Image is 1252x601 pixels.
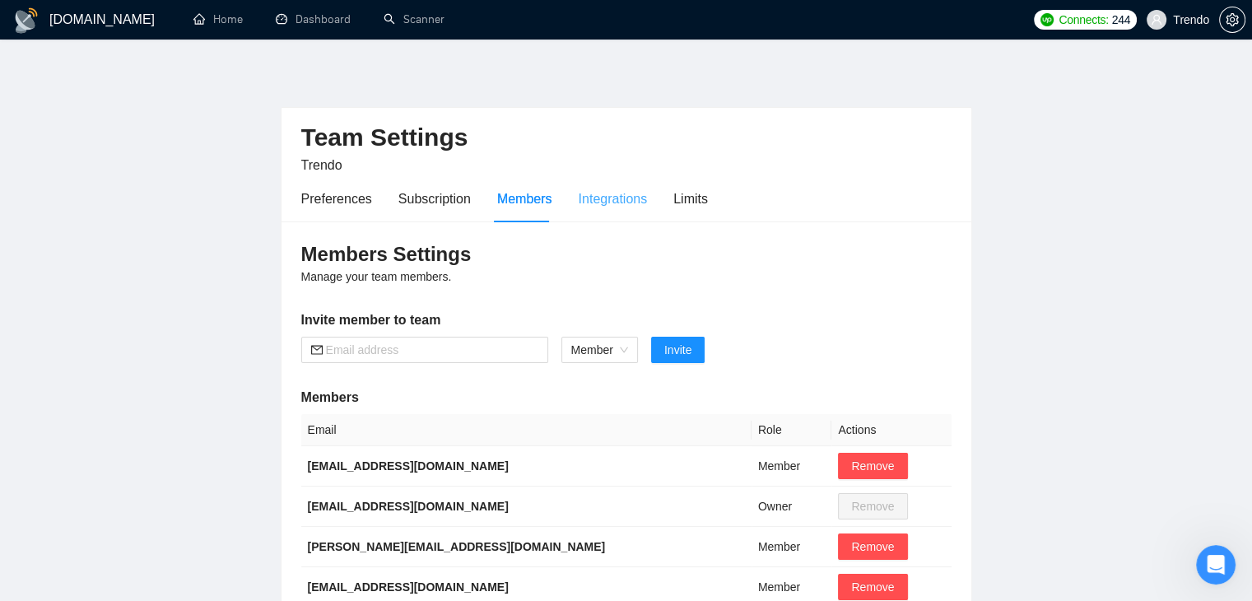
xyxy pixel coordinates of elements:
div: Subscription [398,189,471,209]
span: mail [311,344,323,356]
b: [EMAIL_ADDRESS][DOMAIN_NAME] [308,580,509,594]
button: Remove [838,453,907,479]
span: Connects: [1059,11,1108,29]
h2: Team Settings [301,121,952,155]
td: Member [752,446,832,487]
th: Actions [831,414,951,446]
span: setting [1220,13,1245,26]
iframe: Intercom live chat [1196,545,1236,585]
td: Member [752,527,832,567]
div: Integrations [579,189,648,209]
button: Remove [838,574,907,600]
div: Preferences [301,189,372,209]
td: Owner [752,487,832,527]
a: homeHome [193,12,243,26]
div: Members [497,189,552,209]
a: setting [1219,13,1245,26]
span: 244 [1112,11,1130,29]
span: user [1151,14,1162,26]
span: Trendo [301,158,342,172]
div: Limits [673,189,708,209]
h3: Members Settings [301,241,952,268]
th: Role [752,414,832,446]
th: Email [301,414,752,446]
h5: Members [301,388,952,408]
h5: Invite member to team [301,310,952,330]
span: Remove [851,578,894,596]
b: [EMAIL_ADDRESS][DOMAIN_NAME] [308,500,509,513]
span: Invite [664,341,691,359]
a: dashboardDashboard [276,12,351,26]
button: Invite [651,337,705,363]
span: Remove [851,538,894,556]
b: [PERSON_NAME][EMAIL_ADDRESS][DOMAIN_NAME] [308,540,606,553]
b: [EMAIL_ADDRESS][DOMAIN_NAME] [308,459,509,473]
button: setting [1219,7,1245,33]
span: Remove [851,457,894,475]
span: Manage your team members. [301,270,452,283]
input: Email address [326,341,538,359]
button: Remove [838,533,907,560]
img: logo [13,7,40,34]
img: upwork-logo.png [1040,13,1054,26]
span: Member [571,338,628,362]
a: searchScanner [384,12,444,26]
